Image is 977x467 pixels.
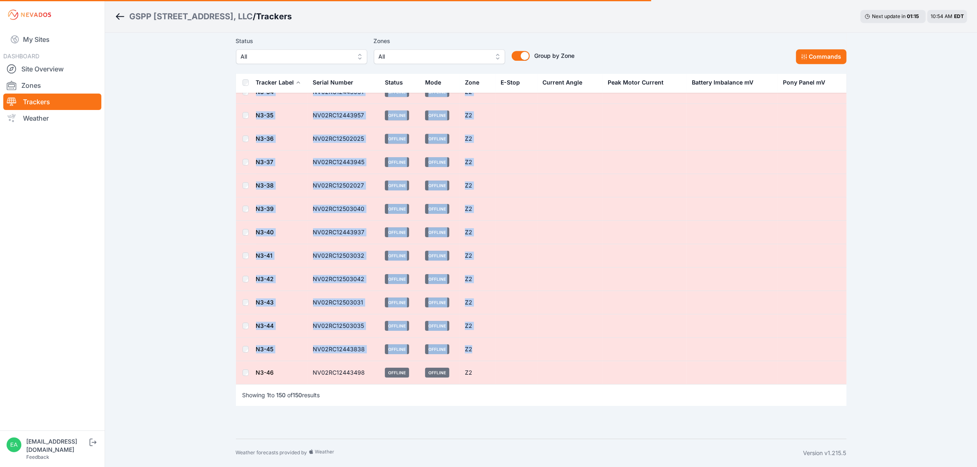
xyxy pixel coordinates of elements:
div: Battery Imbalance mV [692,78,753,87]
a: Trackers [3,94,101,110]
span: EDT [954,13,964,19]
span: / [253,11,256,22]
span: Offline [425,181,449,190]
span: 150 [277,391,286,398]
a: Zones [3,77,101,94]
a: N3-42 [256,275,274,282]
div: Pony Panel mV [783,78,825,87]
td: Z2 [460,361,496,385]
td: Z2 [460,244,496,268]
div: Zone [465,78,479,87]
div: Current Angle [542,78,582,87]
a: N3-41 [256,252,273,259]
a: N3-35 [256,112,274,119]
span: Offline [425,251,449,261]
td: Z2 [460,127,496,151]
td: NV02RC12503040 [308,197,380,221]
td: NV02RC12443957 [308,104,380,127]
span: Offline [425,298,449,307]
td: Z2 [460,268,496,291]
button: Status [385,73,410,92]
td: NV02RC12443498 [308,361,380,385]
div: Status [385,78,403,87]
div: Serial Number [313,78,354,87]
p: Showing to of results [243,391,320,399]
div: Version v1.215.5 [803,449,847,457]
td: NV02RC12503035 [308,314,380,338]
label: Status [236,36,367,46]
a: N3-45 [256,346,274,353]
td: NV02RC12443937 [308,221,380,244]
span: Offline [385,181,409,190]
a: N3-44 [256,322,274,329]
a: N3-40 [256,229,274,236]
td: NV02RC12443838 [308,338,380,361]
td: Z2 [460,197,496,221]
button: Mode [425,73,448,92]
button: Tracker Label [256,73,301,92]
span: Next update in [872,13,906,19]
span: 150 [293,391,302,398]
a: N3-36 [256,135,274,142]
span: 10:54 AM [931,13,952,19]
td: NV02RC12503042 [308,268,380,291]
div: [EMAIL_ADDRESS][DOMAIN_NAME] [26,437,88,454]
button: Zone [465,73,486,92]
span: Offline [385,204,409,214]
span: DASHBOARD [3,53,39,60]
button: All [374,49,505,64]
a: My Sites [3,30,101,49]
button: Peak Motor Current [608,73,670,92]
td: Z2 [460,151,496,174]
td: Z2 [460,104,496,127]
span: Offline [425,227,449,237]
a: Feedback [26,454,49,460]
td: NV02RC12503032 [308,244,380,268]
span: Offline [385,368,409,378]
button: Commands [796,49,847,64]
h3: Trackers [256,11,292,22]
span: Offline [385,298,409,307]
span: Offline [385,251,409,261]
span: Group by Zone [535,52,575,59]
span: Offline [425,157,449,167]
button: All [236,49,367,64]
a: N3-38 [256,182,274,189]
a: N3-39 [256,205,274,212]
span: Offline [385,134,409,144]
span: Offline [425,274,449,284]
button: Current Angle [542,73,589,92]
a: Weather [3,110,101,126]
span: Offline [385,344,409,354]
td: NV02RC12503031 [308,291,380,314]
span: All [379,52,489,62]
span: All [241,52,351,62]
button: Serial Number [313,73,360,92]
span: Offline [425,344,449,354]
td: NV02RC12502027 [308,174,380,197]
div: E-Stop [501,78,520,87]
div: Peak Motor Current [608,78,664,87]
img: eamon@nevados.solar [7,437,21,452]
a: N3-43 [256,299,274,306]
a: N3-37 [256,158,274,165]
td: NV02RC12443945 [308,151,380,174]
td: Z2 [460,174,496,197]
div: 01 : 15 [907,13,922,20]
span: Offline [425,204,449,214]
div: Weather forecasts provided by [236,449,803,457]
span: Offline [425,134,449,144]
a: N3-46 [256,369,274,376]
a: GSPP [STREET_ADDRESS], LLC [129,11,253,22]
td: Z2 [460,291,496,314]
span: Offline [425,368,449,378]
span: Offline [425,321,449,331]
button: E-Stop [501,73,526,92]
td: Z2 [460,338,496,361]
td: NV02RC12502025 [308,127,380,151]
label: Zones [374,36,505,46]
span: Offline [385,274,409,284]
span: Offline [385,227,409,237]
span: Offline [425,110,449,120]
